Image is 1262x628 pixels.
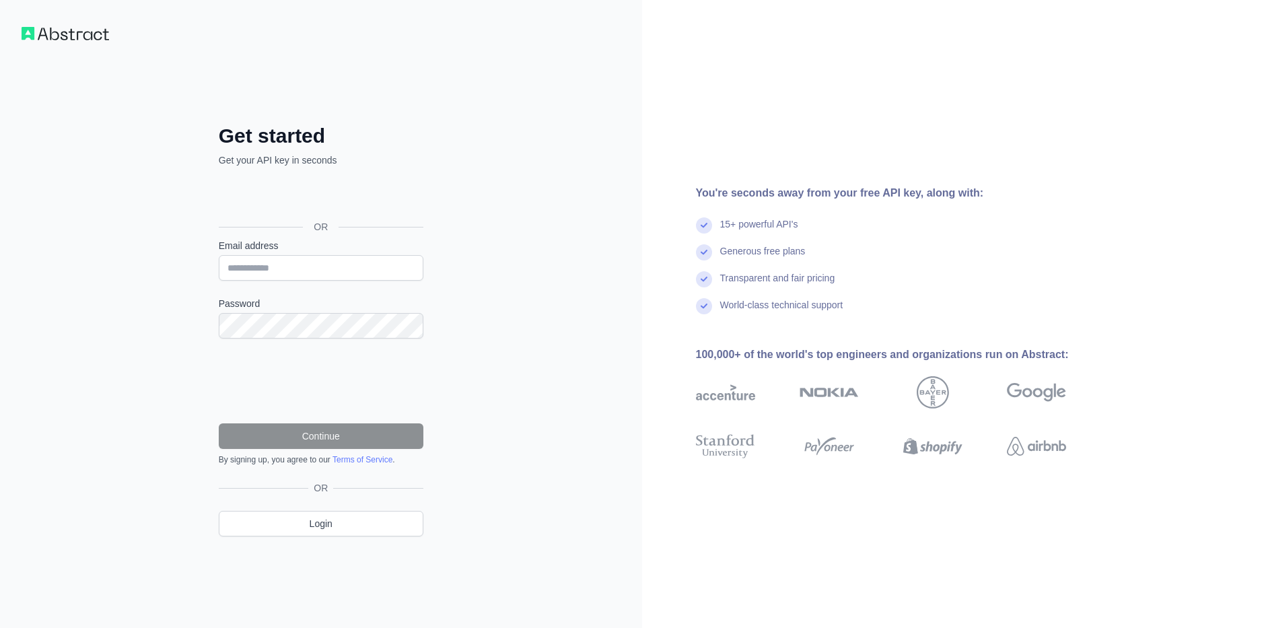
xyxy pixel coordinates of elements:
div: You're seconds away from your free API key, along with: [696,185,1109,201]
img: Workflow [22,27,109,40]
div: 100,000+ of the world's top engineers and organizations run on Abstract: [696,347,1109,363]
a: Terms of Service [332,455,392,464]
img: check mark [696,271,712,287]
button: Continue [219,423,423,449]
div: Generous free plans [720,244,806,271]
img: airbnb [1007,431,1066,461]
img: check mark [696,244,712,260]
div: 15+ powerful API's [720,217,798,244]
img: nokia [800,376,859,409]
h2: Get started [219,124,423,148]
span: OR [308,481,333,495]
img: bayer [917,376,949,409]
p: Get your API key in seconds [219,153,423,167]
div: By signing up, you agree to our . [219,454,423,465]
iframe: reCAPTCHA [219,355,423,407]
img: check mark [696,298,712,314]
label: Password [219,297,423,310]
img: google [1007,376,1066,409]
iframe: Кнопка "Войти с аккаунтом Google" [212,182,427,211]
img: payoneer [800,431,859,461]
span: OR [303,220,339,234]
a: Login [219,511,423,536]
div: World-class technical support [720,298,843,325]
div: Transparent and fair pricing [720,271,835,298]
label: Email address [219,239,423,252]
img: check mark [696,217,712,234]
img: accenture [696,376,755,409]
img: shopify [903,431,962,461]
img: stanford university [696,431,755,461]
